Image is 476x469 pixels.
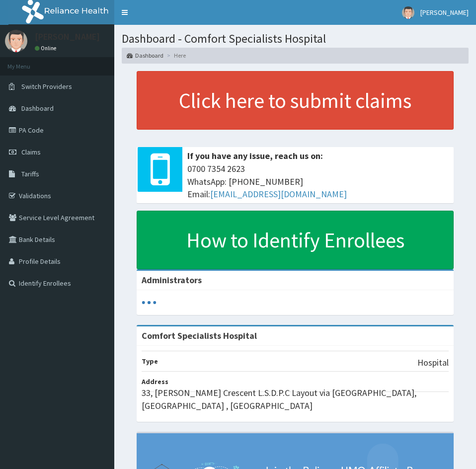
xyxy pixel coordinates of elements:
b: Address [142,377,168,386]
svg: audio-loading [142,295,157,310]
span: Dashboard [21,104,54,113]
a: [EMAIL_ADDRESS][DOMAIN_NAME] [210,188,347,200]
span: Switch Providers [21,82,72,91]
li: Here [164,51,186,60]
img: User Image [402,6,414,19]
span: [PERSON_NAME] [420,8,469,17]
p: [PERSON_NAME] [35,32,100,41]
a: Online [35,45,59,52]
a: How to Identify Enrollees [137,211,454,269]
p: 33, [PERSON_NAME] Crescent L.S.D.P.C Layout via [GEOGRAPHIC_DATA], [GEOGRAPHIC_DATA] , [GEOGRAPHI... [142,387,449,412]
span: 0700 7354 2623 WhatsApp: [PHONE_NUMBER] Email: [187,162,449,201]
img: User Image [5,30,27,52]
b: If you have any issue, reach us on: [187,150,323,161]
span: Claims [21,148,41,156]
p: Hospital [417,356,449,369]
a: Dashboard [127,51,163,60]
b: Type [142,357,158,366]
span: Tariffs [21,169,39,178]
h1: Dashboard - Comfort Specialists Hospital [122,32,469,45]
b: Administrators [142,274,202,286]
strong: Comfort Specialists Hospital [142,330,257,341]
a: Click here to submit claims [137,71,454,130]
